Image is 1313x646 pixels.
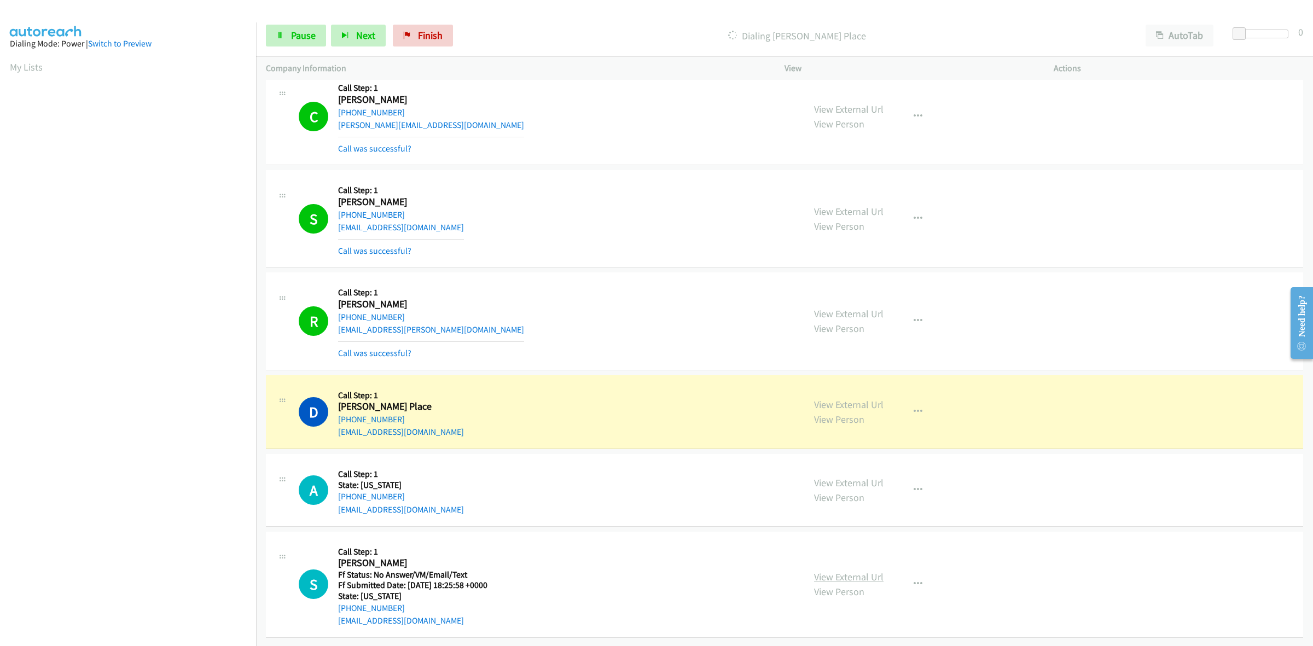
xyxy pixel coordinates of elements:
h5: Call Step: 1 [338,390,464,401]
a: [PHONE_NUMBER] [338,107,405,118]
a: View Person [814,491,864,504]
a: Switch to Preview [88,38,152,49]
div: The call is yet to be attempted [299,569,328,599]
h2: [PERSON_NAME] [338,298,434,311]
h2: [PERSON_NAME] [338,196,434,208]
a: View Person [814,322,864,335]
a: [PHONE_NUMBER] [338,312,405,322]
a: View External Url [814,571,884,583]
h5: Ff Status: No Answer/VM/Email/Text [338,569,487,580]
h5: Call Step: 1 [338,287,524,298]
div: Dialing Mode: Power | [10,37,246,50]
h2: [PERSON_NAME] [338,557,487,569]
a: View External Url [814,476,884,489]
a: View Person [814,220,864,232]
h1: R [299,306,328,336]
a: Pause [266,25,326,46]
div: The call is yet to be attempted [299,475,328,505]
a: Call was successful? [338,143,411,154]
a: [PHONE_NUMBER] [338,603,405,613]
h1: S [299,204,328,234]
p: Dialing [PERSON_NAME] Place [468,28,1126,43]
p: Company Information [266,62,765,75]
span: Finish [418,29,443,42]
a: View External Url [814,307,884,320]
div: Delay between calls (in seconds) [1238,30,1288,38]
button: AutoTab [1146,25,1213,46]
a: View External Url [814,103,884,115]
h1: S [299,569,328,599]
a: View Person [814,118,864,130]
a: View Person [814,413,864,426]
a: My Lists [10,61,43,73]
h5: State: [US_STATE] [338,480,464,491]
p: Actions [1054,62,1303,75]
h5: State: [US_STATE] [338,591,487,602]
span: Next [356,29,375,42]
a: [PHONE_NUMBER] [338,414,405,424]
h1: A [299,475,328,505]
h5: Call Step: 1 [338,185,464,196]
a: [PHONE_NUMBER] [338,491,405,502]
a: [EMAIL_ADDRESS][DOMAIN_NAME] [338,615,464,626]
h2: [PERSON_NAME] Place [338,400,464,413]
a: View External Url [814,205,884,218]
iframe: Dialpad [10,84,256,604]
a: [EMAIL_ADDRESS][DOMAIN_NAME] [338,504,464,515]
p: View [785,62,1034,75]
a: Finish [393,25,453,46]
h5: Ff Submitted Date: [DATE] 18:25:58 +0000 [338,580,487,591]
h5: Call Step: 1 [338,469,464,480]
span: Pause [291,29,316,42]
button: Next [331,25,386,46]
div: 0 [1298,25,1303,39]
h2: [PERSON_NAME] [338,94,434,106]
a: View Person [814,585,864,598]
a: [EMAIL_ADDRESS][PERSON_NAME][DOMAIN_NAME] [338,324,524,335]
a: View External Url [814,398,884,411]
a: [EMAIL_ADDRESS][DOMAIN_NAME] [338,222,464,232]
iframe: Resource Center [1281,280,1313,366]
a: [EMAIL_ADDRESS][DOMAIN_NAME] [338,427,464,437]
h1: D [299,397,328,427]
h5: Call Step: 1 [338,83,524,94]
h1: C [299,102,328,131]
a: [PHONE_NUMBER] [338,209,405,220]
h5: Call Step: 1 [338,546,487,557]
a: Call was successful? [338,348,411,358]
a: Call was successful? [338,246,411,256]
a: [PERSON_NAME][EMAIL_ADDRESS][DOMAIN_NAME] [338,120,524,130]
